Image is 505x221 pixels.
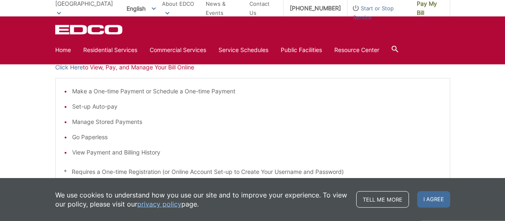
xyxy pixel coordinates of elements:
p: * Requires a One-time Registration (or Online Account Set-up to Create Your Username and Password) [64,167,442,176]
a: EDCD logo. Return to the homepage. [55,25,124,35]
li: Manage Stored Payments [72,117,442,126]
p: to View, Pay, and Manage Your Bill Online [55,63,450,72]
span: English [120,2,162,15]
a: Commercial Services [150,45,206,55]
a: Click Here [55,63,83,72]
a: Tell me more [356,191,409,208]
a: Resource Center [334,45,379,55]
span: I agree [417,191,450,208]
p: We use cookies to understand how you use our site and to improve your experience. To view our pol... [55,190,348,209]
a: Residential Services [83,45,137,55]
li: Go Paperless [72,133,442,142]
a: Service Schedules [218,45,268,55]
li: View Payment and Billing History [72,148,442,157]
a: privacy policy [137,200,181,209]
li: Make a One-time Payment or Schedule a One-time Payment [72,87,442,96]
a: Home [55,45,71,55]
li: Set-up Auto-pay [72,102,442,111]
a: Public Facilities [281,45,322,55]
